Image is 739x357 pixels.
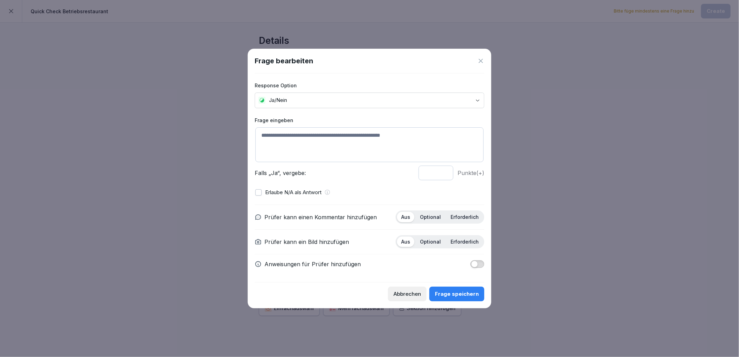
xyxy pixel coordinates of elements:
[451,214,479,220] p: Erforderlich
[429,287,484,301] button: Frage speichern
[264,238,349,246] p: Prüfer kann ein Bild hinzufügen
[458,169,484,177] p: Punkte (+)
[388,287,427,301] button: Abbrechen
[264,213,377,221] p: Prüfer kann einen Kommentar hinzufügen
[255,117,484,124] label: Frage eingeben
[401,214,410,220] p: Aus
[451,239,479,245] p: Erforderlich
[435,290,479,298] div: Frage speichern
[394,290,421,298] div: Abbrechen
[420,239,441,245] p: Optional
[255,82,484,89] label: Response Option
[264,260,361,268] p: Anweisungen für Prüfer hinzufügen
[255,56,313,66] h1: Frage bearbeiten
[401,239,410,245] p: Aus
[265,189,321,197] p: Erlaube N/A als Antwort
[255,169,414,177] p: Falls „Ja“, vergebe:
[420,214,441,220] p: Optional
